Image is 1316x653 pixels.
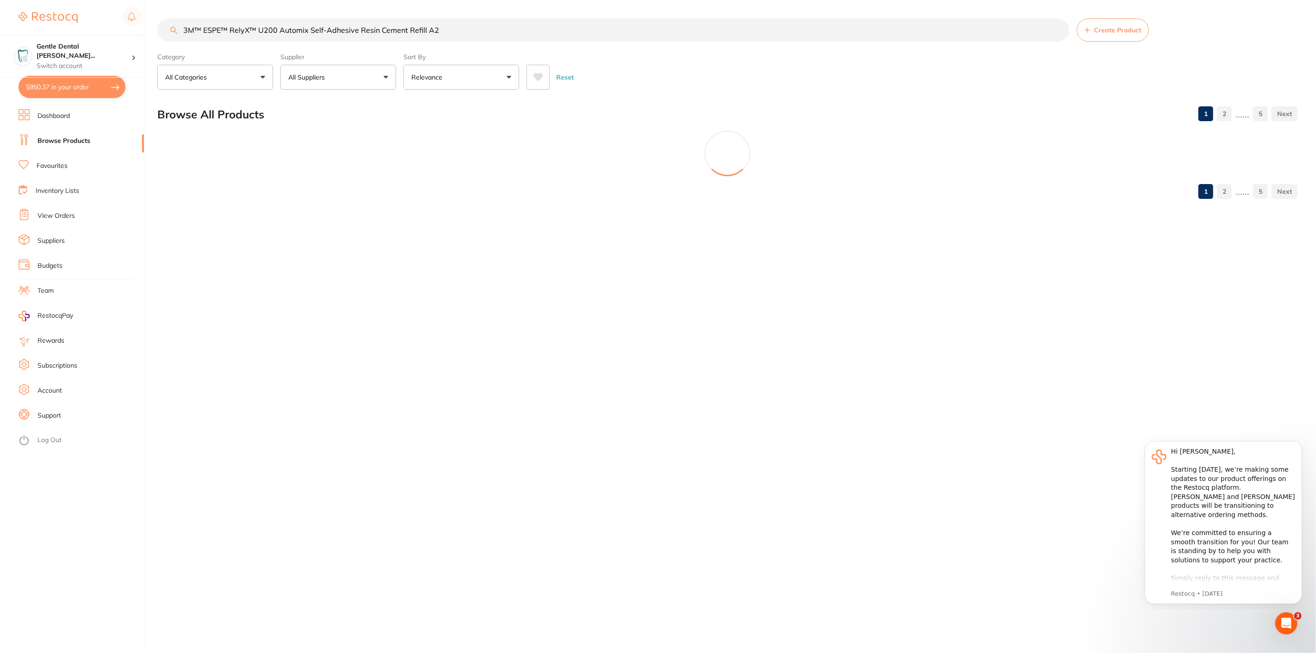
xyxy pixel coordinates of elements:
[40,14,164,232] div: Hi [PERSON_NAME], ​ Starting [DATE], we’re making some updates to our product offerings on the Re...
[37,261,62,271] a: Budgets
[37,436,62,445] a: Log Out
[1294,612,1302,620] span: 3
[37,161,68,171] a: Favourites
[1253,182,1268,201] a: 5
[1275,612,1297,635] iframe: Intercom live chat
[1217,182,1232,201] a: 2
[1253,105,1268,123] a: 5
[19,12,78,23] img: Restocq Logo
[37,411,61,420] a: Support
[165,73,211,82] p: All Categories
[157,18,1069,42] input: Search Products
[1217,105,1232,123] a: 2
[37,236,65,246] a: Suppliers
[1077,18,1149,42] button: Create Product
[37,211,75,221] a: View Orders
[403,65,519,90] button: Relevance
[14,47,31,64] img: Gentle Dental Hervey Bay
[403,53,519,61] label: Sort By
[280,65,396,90] button: All Suppliers
[1131,433,1316,610] iframe: Intercom notifications message
[19,76,125,98] button: $950.37 in your order
[37,62,131,71] p: Switch account
[37,361,77,370] a: Subscriptions
[37,136,90,146] a: Browse Products
[157,108,264,121] h2: Browse All Products
[1198,182,1213,201] a: 1
[19,311,73,321] a: RestocqPay
[37,42,131,60] h4: Gentle Dental Hervey Bay
[1235,186,1249,197] p: ......
[37,111,70,121] a: Dashboard
[280,53,396,61] label: Supplier
[37,386,62,395] a: Account
[19,7,78,28] a: Restocq Logo
[1235,109,1249,119] p: ......
[19,433,141,448] button: Log Out
[37,336,64,345] a: Rewards
[157,65,273,90] button: All Categories
[157,53,273,61] label: Category
[40,157,164,165] p: Message from Restocq, sent 1w ago
[37,311,73,320] span: RestocqPay
[288,73,329,82] p: All Suppliers
[1198,105,1213,123] a: 1
[19,311,30,321] img: RestocqPay
[1094,26,1141,34] span: Create Product
[411,73,446,82] p: Relevance
[553,65,577,90] button: Reset
[37,286,54,296] a: Team
[36,186,79,196] a: Inventory Lists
